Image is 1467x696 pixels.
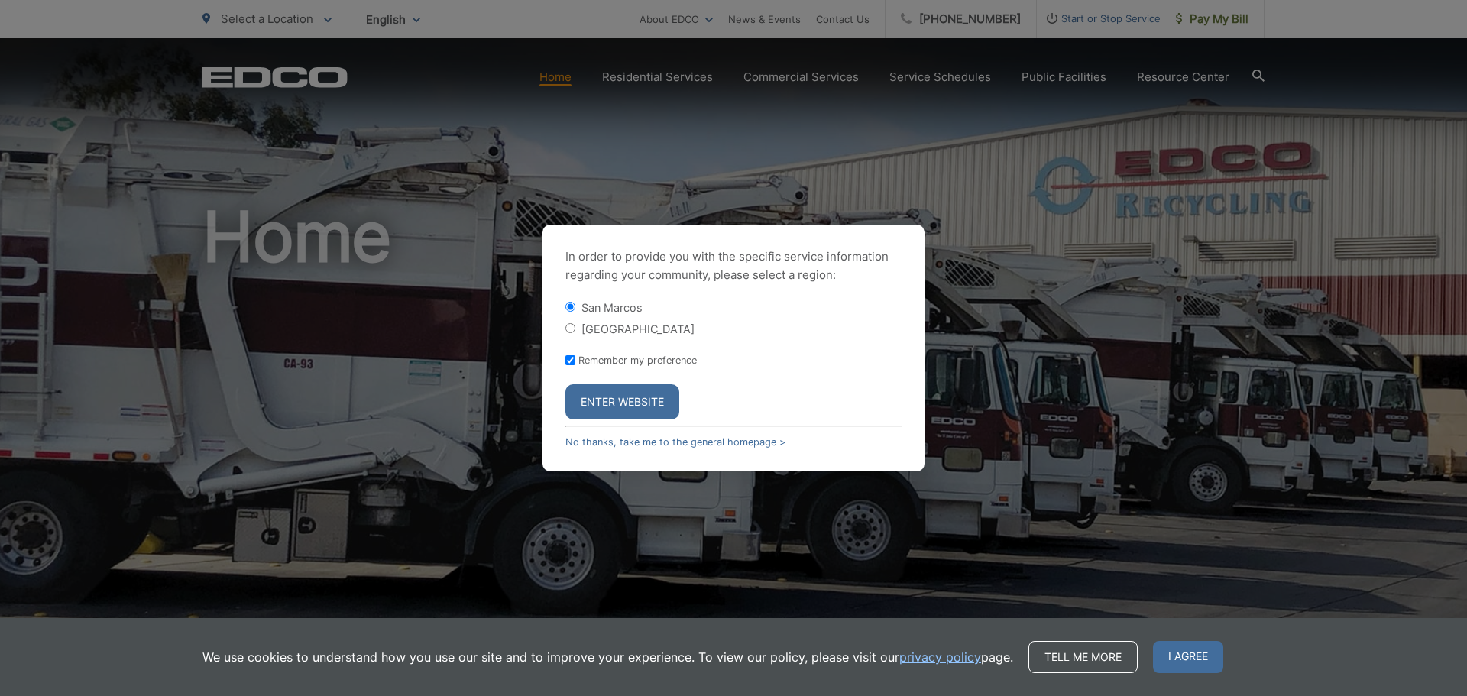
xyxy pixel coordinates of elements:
label: [GEOGRAPHIC_DATA] [581,322,695,335]
p: We use cookies to understand how you use our site and to improve your experience. To view our pol... [202,648,1013,666]
a: Tell me more [1028,641,1138,673]
label: Remember my preference [578,354,697,366]
a: No thanks, take me to the general homepage > [565,436,785,448]
a: privacy policy [899,648,981,666]
p: In order to provide you with the specific service information regarding your community, please se... [565,248,902,284]
span: I agree [1153,641,1223,673]
button: Enter Website [565,384,679,419]
label: San Marcos [581,301,643,314]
